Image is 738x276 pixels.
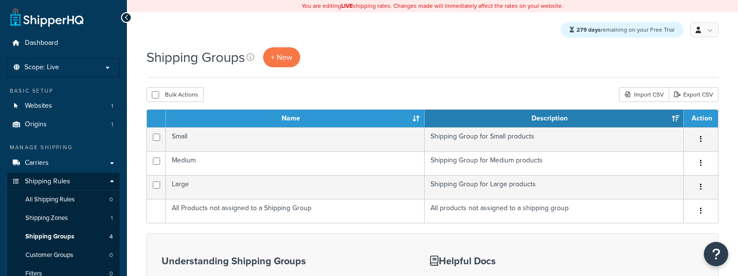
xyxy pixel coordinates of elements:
[425,151,684,175] td: Shipping Group for Medium products
[146,87,204,102] button: Bulk Actions
[7,34,120,52] a: Dashboard
[111,102,113,110] span: 1
[425,127,684,151] td: Shipping Group for Small products
[25,196,75,204] span: All Shipping Rules
[7,209,120,227] a: Shipping Zones 1
[7,97,120,115] li: Websites
[7,246,120,264] a: Customer Groups 0
[25,39,58,47] span: Dashboard
[619,87,669,102] div: Import CSV
[10,7,83,27] a: ShipperHQ Home
[425,199,684,223] td: All products not assigned to a shipping group
[7,87,120,95] div: Basic Setup
[7,173,120,191] a: Shipping Rules
[25,251,73,259] span: Customer Groups
[166,151,425,175] td: Medium
[7,228,120,246] li: Shipping Groups
[166,199,425,223] td: All Products not assigned to a Shipping Group
[7,228,120,246] a: Shipping Groups 4
[109,196,113,204] span: 0
[341,1,353,10] b: LIVE
[425,175,684,199] td: Shipping Group for Large products
[271,52,292,63] span: + New
[25,120,47,129] span: Origins
[7,116,120,134] a: Origins 1
[25,233,74,241] span: Shipping Groups
[109,233,113,241] span: 4
[7,97,120,115] a: Websites 1
[576,25,601,34] strong: 279 days
[7,191,120,209] li: All Shipping Rules
[430,256,652,266] h3: Helpful Docs
[684,110,718,127] th: Action
[25,214,68,222] span: Shipping Zones
[7,209,120,227] li: Shipping Zones
[25,159,49,167] span: Carriers
[7,116,120,134] li: Origins
[704,242,728,266] button: Open Resource Center
[24,63,59,72] span: Scope: Live
[162,256,406,266] h3: Understanding Shipping Groups
[669,87,718,102] a: Export CSV
[146,48,245,67] h1: Shipping Groups
[111,214,113,222] span: 1
[425,110,684,127] th: Description: activate to sort column ascending
[25,102,52,110] span: Websites
[7,246,120,264] li: Customer Groups
[166,175,425,199] td: Large
[111,120,113,129] span: 1
[7,191,120,209] a: All Shipping Rules 0
[7,154,120,172] a: Carriers
[561,22,683,38] div: remaining on your Free Trial
[109,251,113,259] span: 0
[166,110,425,127] th: Name: activate to sort column ascending
[7,143,120,152] div: Manage Shipping
[25,177,70,186] span: Shipping Rules
[166,127,425,151] td: Small
[263,47,300,67] a: + New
